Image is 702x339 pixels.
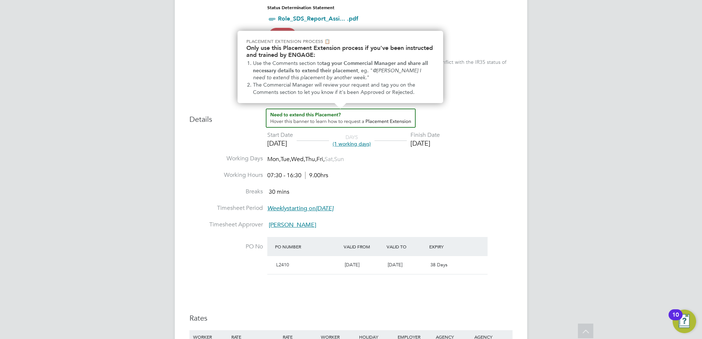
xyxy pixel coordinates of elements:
[281,156,291,163] span: Tue,
[385,240,428,253] div: Valid To
[269,28,296,43] span: High
[189,243,263,251] label: PO No
[189,188,263,196] label: Breaks
[672,315,679,324] div: 10
[305,156,316,163] span: Thu,
[189,31,263,39] label: IR35 Risk
[305,172,328,179] span: 9.00hrs
[267,205,287,212] em: Weekly
[253,60,322,66] span: Use the Comments section to
[673,310,696,333] button: Open Resource Center, 10 new notifications
[267,139,293,147] div: [DATE]
[358,68,373,74] span: , eg. "
[238,31,443,103] div: Need to extend this Placement? Hover this banner.
[267,172,328,179] div: 07:30 - 16:30
[410,131,440,139] div: Finish Date
[316,156,325,163] span: Fri,
[388,262,402,268] span: [DATE]
[276,262,289,268] span: L2410
[329,134,374,147] div: DAYS
[189,313,513,323] h3: Rates
[189,221,263,229] label: Timesheet Approver
[427,240,470,253] div: Expiry
[189,171,263,179] label: Working Hours
[253,68,423,81] em: @[PERSON_NAME] I need to extend this placement by another week.
[269,221,316,229] span: [PERSON_NAME]
[273,240,342,253] div: PO Number
[430,262,448,268] span: 38 Days
[267,205,333,212] span: starting on
[316,205,333,212] em: [DATE]
[253,60,430,74] strong: tag your Commercial Manager and share all necessary details to extend their placement
[189,109,513,124] h3: Details
[334,156,344,163] span: Sun
[333,141,371,147] span: (1 working days)
[342,240,385,253] div: Valid From
[267,5,334,10] strong: Status Determination Statement
[269,188,289,196] span: 30 mins
[291,156,305,163] span: Wed,
[246,38,434,44] p: Placement Extension Process 📋
[246,44,434,58] h2: Only use this Placement Extension process if you've been instructed and trained by ENGAGE:
[345,262,359,268] span: [DATE]
[410,139,440,147] div: [DATE]
[267,156,281,163] span: Mon,
[278,15,358,22] a: Role_SDS_Report_Assi... .pdf
[267,131,293,139] div: Start Date
[367,74,369,81] span: "
[189,204,263,212] label: Timesheet Period
[266,109,416,128] button: How to extend a Placement?
[189,155,263,163] label: Working Days
[253,81,434,96] li: The Commercial Manager will review your request and tag you on the Comments section to let you kn...
[325,156,334,163] span: Sat,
